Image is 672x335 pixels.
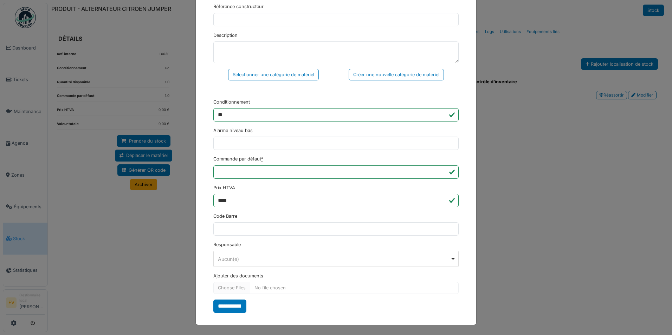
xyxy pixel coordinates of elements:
label: Conditionnement [213,99,250,105]
label: Alarme niveau bas [213,127,253,134]
div: Sélectionner une catégorie de matériel [228,69,319,80]
label: Commande par défaut [213,156,263,162]
div: Créer une nouvelle catégorie de matériel [349,69,444,80]
abbr: Requis [261,156,263,162]
label: Description [213,32,238,39]
label: Responsable [213,241,241,248]
label: Référence constructeur [213,3,264,10]
label: Ajouter des documents [213,272,263,279]
label: Prix HTVA [213,184,235,191]
div: Aucun(e) [218,255,450,263]
label: Code Barre [213,213,237,219]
